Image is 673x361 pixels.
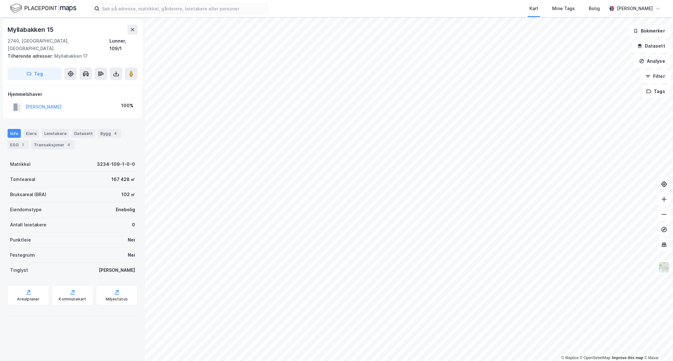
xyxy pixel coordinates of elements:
div: ESG [8,140,29,149]
button: Tags [641,85,670,98]
div: [PERSON_NAME] [617,5,653,12]
div: 1 [20,142,26,148]
div: Kart [529,5,538,12]
img: logo.f888ab2527a4732fd821a326f86c7f29.svg [10,3,76,14]
a: Improve this map [612,356,643,360]
div: 100% [121,102,133,109]
div: Antall leietakere [10,221,46,229]
button: Datasett [632,40,670,52]
div: Bruksareal (BRA) [10,191,46,198]
div: Arealplaner [17,297,39,302]
div: Transaksjoner [31,140,74,149]
div: Myllabakken 17 [8,52,133,60]
div: Eiendomstype [10,206,42,213]
div: Datasett [72,129,95,138]
div: Tinglyst [10,266,28,274]
div: 3234-109-1-0-0 [97,160,135,168]
button: Tag [8,67,62,80]
button: Bokmerker [628,25,670,37]
img: Z [658,261,670,273]
div: Leietakere [42,129,69,138]
button: Filter [640,70,670,83]
div: Bolig [589,5,600,12]
div: Nei [128,236,135,244]
div: 4 [112,130,119,137]
div: Enebolig [116,206,135,213]
div: 102 ㎡ [121,191,135,198]
div: Eiere [23,129,39,138]
button: Analyse [634,55,670,67]
div: Myllabakken 15 [8,25,55,35]
div: Kommunekart [59,297,86,302]
div: Hjemmelshaver [8,90,137,98]
div: 4 [66,142,72,148]
div: Punktleie [10,236,31,244]
div: 2740, [GEOGRAPHIC_DATA], [GEOGRAPHIC_DATA] [8,37,109,52]
div: Mine Tags [552,5,575,12]
div: Bygg [98,129,121,138]
div: Lunner, 109/1 [109,37,138,52]
div: Miljøstatus [106,297,128,302]
div: Festegrunn [10,251,35,259]
a: OpenStreetMap [580,356,611,360]
div: Matrikkel [10,160,31,168]
span: Tilhørende adresser: [8,53,54,59]
div: Info [8,129,21,138]
input: Søk på adresse, matrikkel, gårdeiere, leietakere eller personer [99,4,268,13]
div: [PERSON_NAME] [99,266,135,274]
div: 0 [132,221,135,229]
a: Mapbox [561,356,579,360]
div: 167 428 ㎡ [111,176,135,183]
div: Nei [128,251,135,259]
iframe: Chat Widget [641,331,673,361]
div: Tomteareal [10,176,35,183]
